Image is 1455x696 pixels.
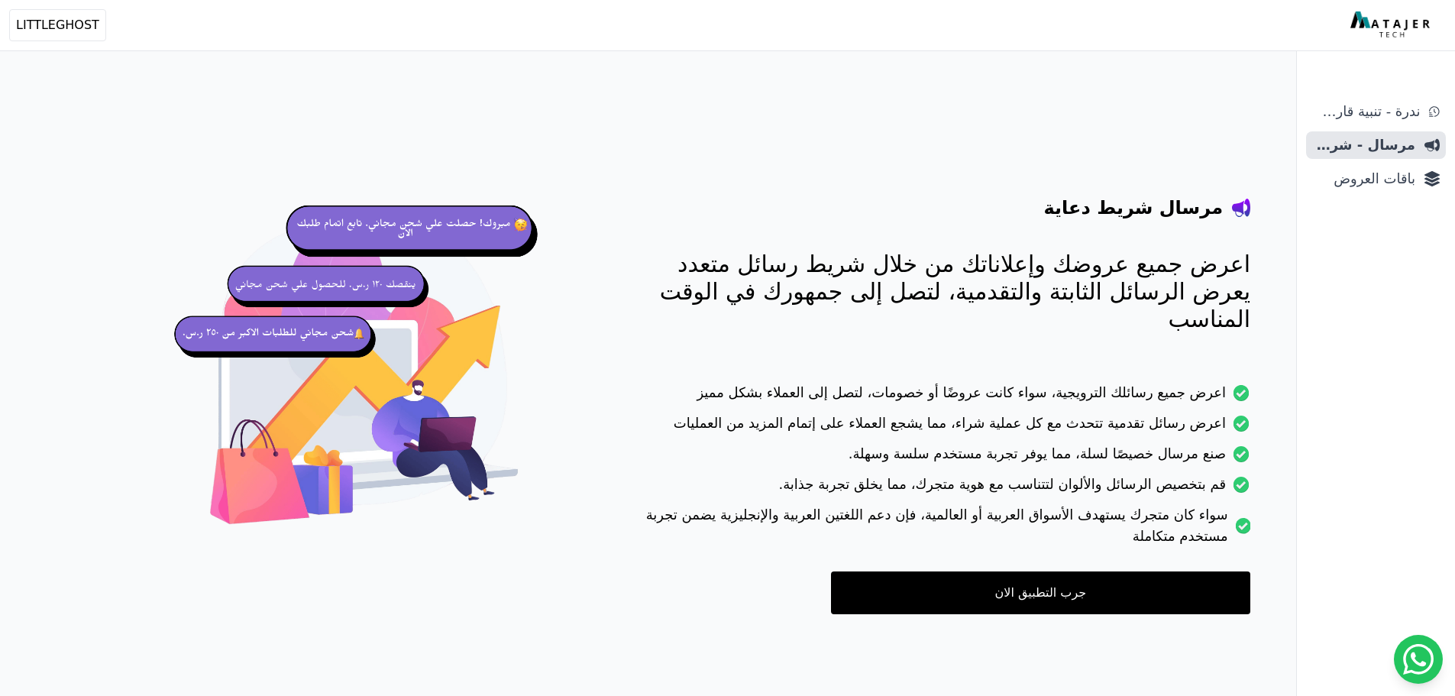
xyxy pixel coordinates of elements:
[831,571,1250,614] a: جرب التطبيق الان
[1312,101,1420,122] span: ندرة - تنبية قارب علي النفاذ
[1306,165,1446,193] a: باقات العروض
[16,16,99,34] span: LITTLEGHOST
[621,413,1250,443] li: اعرض رسائل تقدمية تتحدث مع كل عملية شراء، مما يشجع العملاء على إتمام المزيد من العمليات
[1312,168,1415,189] span: باقات العروض
[169,183,560,575] img: hero
[1350,11,1434,39] img: MatajerTech Logo
[621,443,1250,474] li: صنع مرسال خصيصًا لسلة، مما يوفر تجربة مستخدم سلسة وسهلة.
[1306,98,1446,125] a: ندرة - تنبية قارب علي النفاذ
[621,382,1250,413] li: اعرض جميع رسائلك الترويجية، سواء كانت عروضًا أو خصومات، لتصل إلى العملاء بشكل مميز
[1044,196,1223,220] h4: مرسال شريط دعاية
[1306,131,1446,159] a: مرسال - شريط دعاية
[621,504,1250,556] li: سواء كان متجرك يستهدف الأسواق العربية أو العالمية، فإن دعم اللغتين العربية والإنجليزية يضمن تجربة...
[621,474,1250,504] li: قم بتخصيص الرسائل والألوان لتتناسب مع هوية متجرك، مما يخلق تجربة جذابة.
[1312,134,1415,156] span: مرسال - شريط دعاية
[9,9,106,41] button: LITTLEGHOST
[621,251,1250,333] p: اعرض جميع عروضك وإعلاناتك من خلال شريط رسائل متعدد يعرض الرسائل الثابتة والتقدمية، لتصل إلى جمهور...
